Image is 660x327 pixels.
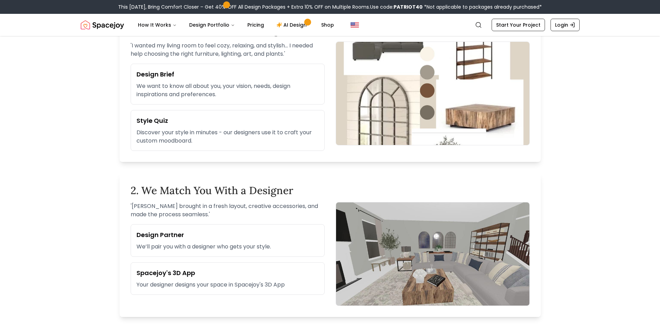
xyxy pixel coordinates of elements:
[137,230,319,240] h3: Design Partner
[132,18,340,32] nav: Main
[137,128,319,145] p: Discover your style in minutes - our designers use it to craft your custom moodboard.
[81,18,124,32] img: Spacejoy Logo
[336,202,530,306] img: 3D App Design
[137,116,319,126] h3: Style Quiz
[271,18,314,32] a: AI Design
[137,268,319,278] h3: Spacejoy's 3D App
[137,243,319,251] p: We’ll pair you with a designer who gets your style.
[184,18,240,32] button: Design Portfolio
[370,3,423,10] span: Use code:
[118,3,542,10] div: This [DATE], Bring Comfort Closer – Get 40% OFF All Design Packages + Extra 10% OFF on Multiple R...
[492,19,545,31] a: Start Your Project
[81,14,580,36] nav: Global
[551,19,580,31] a: Login
[394,3,423,10] b: PATRIOT40
[242,18,270,32] a: Pricing
[131,42,325,58] p: ' I wanted my living room to feel cozy, relaxing, and stylish... I needed help choosing the right...
[132,18,182,32] button: How It Works
[81,18,124,32] a: Spacejoy
[423,3,542,10] span: *Not applicable to packages already purchased*
[131,24,530,36] h2: 1. Tell Us About Your Dream Space
[131,184,530,197] h2: 2. We Match You With a Designer
[336,42,530,145] img: Design brief form
[316,18,340,32] a: Shop
[137,82,319,99] p: We want to know all about you, your vision, needs, design inspirations and preferences.
[351,21,359,29] img: United States
[137,70,319,79] h3: Design Brief
[137,281,319,289] p: Your designer designs your space in Spacejoy's 3D App
[131,202,325,219] p: ' [PERSON_NAME] brought in a fresh layout, creative accessories, and made the process seamless. '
